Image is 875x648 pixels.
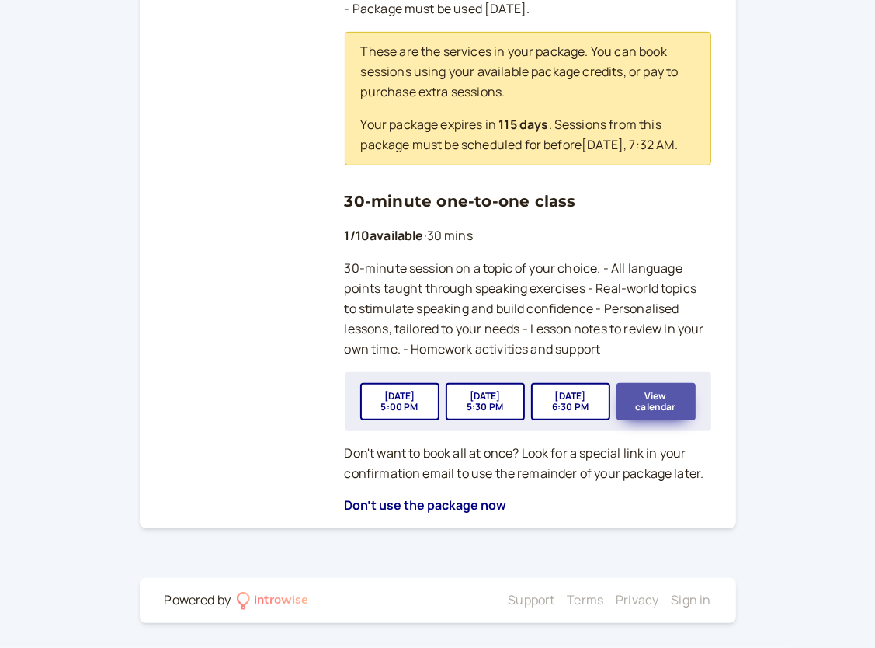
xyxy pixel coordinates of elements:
button: [DATE]5:30 PM [446,383,525,420]
button: [DATE]6:30 PM [531,383,610,420]
a: Terms [567,591,603,608]
b: 1 / 10 available [345,227,424,244]
div: introwise [254,591,308,611]
div: Powered by [165,591,231,611]
button: Don't use the package now [345,498,507,512]
button: [DATE]5:00 PM [360,383,439,420]
span: · [424,227,427,244]
h3: 30-minute one-to-one class [345,189,711,214]
a: Support [508,591,554,608]
p: 30 mins [345,226,711,246]
button: View calendar [616,383,696,420]
p: These are the services in your package. You can book sessions using your available package credit... [361,42,695,103]
a: Privacy [616,591,658,608]
p: Don't want to book all at once? Look for a special link in your confirmation email to use the rem... [345,444,711,484]
p: 30-minute session on a topic of your choice. - All language points taught through speaking exerci... [345,259,711,360]
b: 115 days [498,116,548,133]
a: Sign in [671,591,710,608]
a: introwise [237,591,309,611]
p: Your package expires in . Sessions from this package must be scheduled for before [DATE] , 7:32 AM . [361,115,695,155]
